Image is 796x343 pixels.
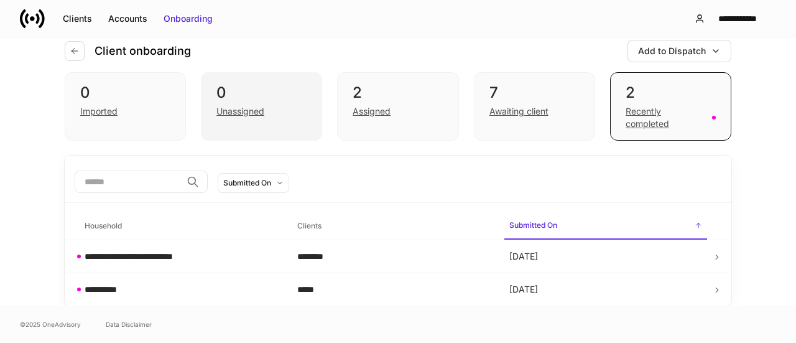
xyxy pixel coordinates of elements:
a: Data Disclaimer [106,319,152,329]
div: Add to Dispatch [638,45,706,57]
h6: Clients [297,220,322,232]
div: Assigned [353,105,391,118]
span: Submitted On [504,213,707,240]
div: 7 [489,83,580,103]
div: Onboarding [164,12,213,25]
span: Clients [292,214,495,239]
td: [DATE] [499,240,712,273]
div: 0 [216,83,307,103]
span: © 2025 OneAdvisory [20,319,81,329]
h6: Submitted On [509,219,557,231]
div: Imported [80,105,118,118]
button: Accounts [100,9,155,29]
div: Clients [63,12,92,25]
div: Submitted On [223,177,271,189]
div: 2Recently completed [610,72,731,141]
div: 2 [626,83,716,103]
div: Accounts [108,12,147,25]
h4: Client onboarding [95,44,191,59]
button: Onboarding [155,9,221,29]
div: 2 [353,83,443,103]
div: 7Awaiting client [474,72,595,141]
button: Add to Dispatch [627,40,731,62]
div: Awaiting client [489,105,548,118]
td: [DATE] [499,273,712,306]
div: 0Unassigned [201,72,322,141]
h6: Household [85,220,122,232]
button: Submitted On [218,173,289,193]
div: 0Imported [65,72,186,141]
div: 2Assigned [337,72,458,141]
button: Clients [55,9,100,29]
span: Household [80,214,282,239]
div: Unassigned [216,105,264,118]
div: 0 [80,83,170,103]
div: Recently completed [626,105,705,130]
